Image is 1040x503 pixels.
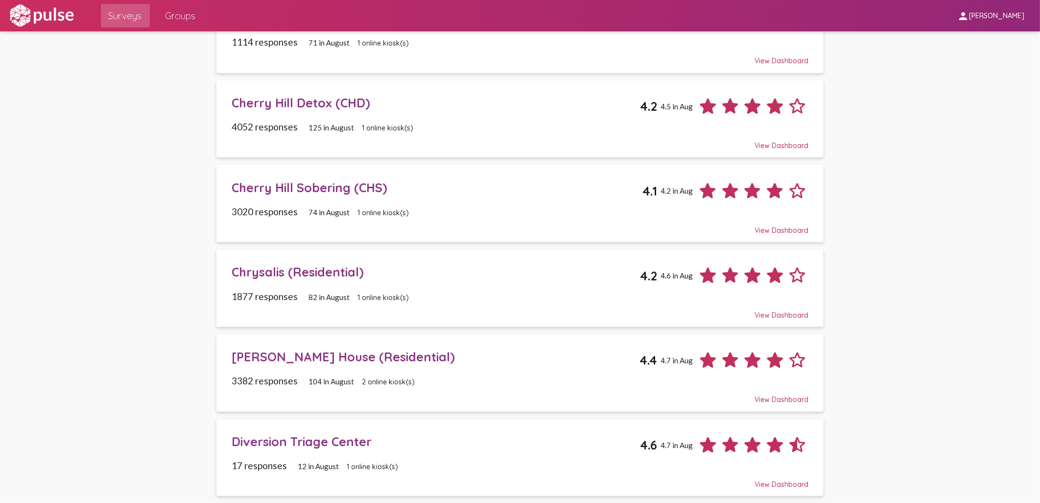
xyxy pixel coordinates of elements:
[362,377,415,386] span: 2 online kiosk(s)
[309,293,350,302] span: 82 in August
[639,352,657,368] span: 4.4
[101,4,150,27] a: Surveys
[232,434,640,449] div: Diversion Triage Center
[640,268,657,283] span: 4.2
[216,334,823,412] a: [PERSON_NAME] House (Residential)4.44.7 in Aug3382 responses104 in August2 online kiosk(s)View Da...
[232,217,808,235] div: View Dashboard
[957,10,969,22] mat-icon: person
[661,271,693,280] span: 4.6 in Aug
[640,99,657,114] span: 4.2
[357,208,409,217] span: 1 online kiosk(s)
[298,462,339,471] span: 12 in August
[661,356,693,365] span: 4.7 in Aug
[661,186,693,195] span: 4.2 in Aug
[232,460,287,471] span: 17 responses
[232,291,298,302] span: 1877 responses
[969,12,1024,21] span: [PERSON_NAME]
[8,3,75,28] img: white-logo.svg
[232,206,298,217] span: 3020 responses
[661,441,693,450] span: 4.7 in Aug
[661,102,693,111] span: 4.5 in Aug
[949,6,1032,25] button: [PERSON_NAME]
[232,349,639,364] div: [PERSON_NAME] House (Residential)
[232,132,808,150] div: View Dashboard
[309,377,355,386] span: 104 in August
[232,48,808,65] div: View Dashboard
[232,121,298,132] span: 4052 responses
[357,293,409,302] span: 1 online kiosk(s)
[158,4,204,27] a: Groups
[165,7,196,25] span: Groups
[232,471,808,489] div: View Dashboard
[309,38,350,47] span: 71 in August
[362,124,413,132] span: 1 online kiosk(s)
[232,95,640,110] div: Cherry Hill Detox (CHD)
[109,7,142,25] span: Surveys
[642,183,657,199] span: 4.1
[216,80,823,158] a: Cherry Hill Detox (CHD)4.24.5 in Aug4052 responses125 in August1 online kiosk(s)View Dashboard
[347,462,398,471] span: 1 online kiosk(s)
[216,419,823,497] a: Diversion Triage Center4.64.7 in Aug17 responses12 in August1 online kiosk(s)View Dashboard
[232,180,642,195] div: Cherry Hill Sobering (CHS)
[232,375,298,386] span: 3382 responses
[640,437,657,453] span: 4.6
[216,250,823,327] a: Chrysalis (Residential)4.24.6 in Aug1877 responses82 in August1 online kiosk(s)View Dashboard
[232,264,640,279] div: Chrysalis (Residential)
[216,165,823,242] a: Cherry Hill Sobering (CHS)4.14.2 in Aug3020 responses74 in August1 online kiosk(s)View Dashboard
[232,36,298,48] span: 1114 responses
[309,208,350,217] span: 74 in August
[309,123,355,132] span: 125 in August
[232,386,808,404] div: View Dashboard
[357,39,409,48] span: 1 online kiosk(s)
[232,302,808,320] div: View Dashboard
